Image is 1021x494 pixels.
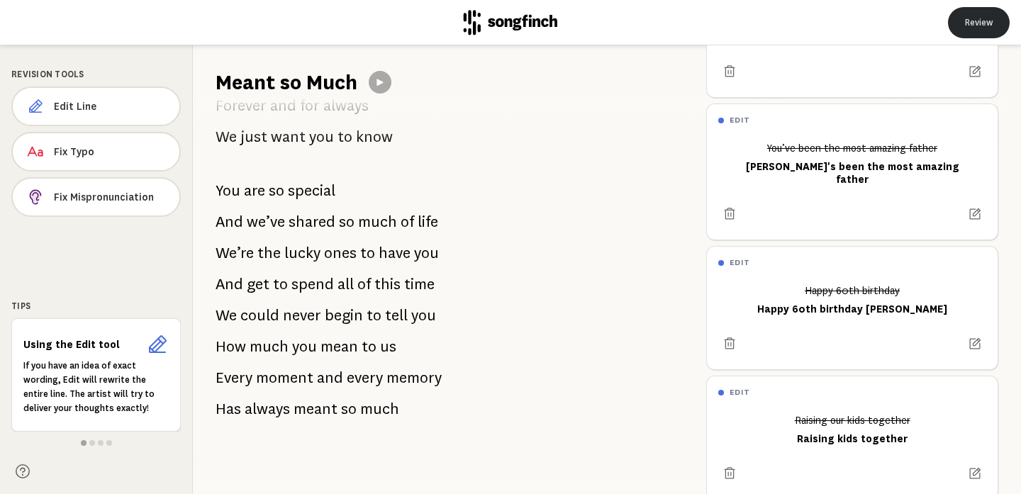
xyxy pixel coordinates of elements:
[948,7,1010,38] button: Review
[216,395,241,423] span: Has
[360,395,399,423] span: much
[289,208,335,236] span: shared
[337,123,352,151] span: to
[294,395,337,423] span: meant
[380,332,396,361] span: us
[11,300,181,313] div: Tips
[240,301,279,330] span: could
[411,301,436,330] span: you
[356,123,393,151] span: know
[216,332,246,361] span: How
[358,208,397,236] span: much
[325,301,363,330] span: begin
[362,332,376,361] span: to
[245,395,290,423] span: always
[216,364,252,392] span: Every
[23,337,140,352] h6: Using the Edit tool
[273,270,288,298] span: to
[11,68,181,81] div: Revision Tools
[317,364,343,392] span: and
[216,239,254,267] span: We’re
[216,123,237,151] span: We
[216,91,267,120] span: Forever
[385,301,408,330] span: tell
[240,123,267,151] span: just
[300,91,320,120] span: for
[379,239,411,267] span: have
[367,301,381,330] span: to
[244,176,265,205] span: are
[288,176,335,205] span: special
[54,99,168,113] span: Edit Line
[730,258,749,267] h6: edit
[374,270,401,298] span: this
[341,395,357,423] span: so
[216,270,243,298] span: And
[11,132,181,172] button: Fix Typo
[11,177,181,217] button: Fix Mispronunciation
[216,176,240,205] span: You
[339,208,355,236] span: so
[386,364,442,392] span: memory
[11,86,181,126] button: Edit Line
[54,145,168,159] span: Fix Typo
[309,123,334,151] span: you
[256,364,313,392] span: moment
[257,239,281,267] span: the
[216,301,237,330] span: We
[283,301,321,330] span: never
[418,208,438,236] span: life
[404,270,435,298] span: time
[216,68,357,96] h1: Meant so Much
[347,364,383,392] span: every
[250,332,289,361] span: much
[357,270,371,298] span: of
[323,91,369,120] span: always
[730,388,749,397] h6: edit
[292,332,317,361] span: you
[247,270,269,298] span: get
[360,239,375,267] span: to
[54,190,168,204] span: Fix Mispronunciation
[320,332,358,361] span: mean
[23,359,169,415] p: If you have an idea of exact wording, Edit will rewrite the entire line. The artist will try to d...
[291,270,334,298] span: spend
[216,208,243,236] span: And
[324,239,357,267] span: ones
[269,176,284,205] span: so
[247,208,285,236] span: we’ve
[270,91,296,120] span: and
[271,123,306,151] span: want
[414,239,439,267] span: you
[401,208,414,236] span: of
[284,239,320,267] span: lucky
[337,270,354,298] span: all
[730,116,749,125] h6: edit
